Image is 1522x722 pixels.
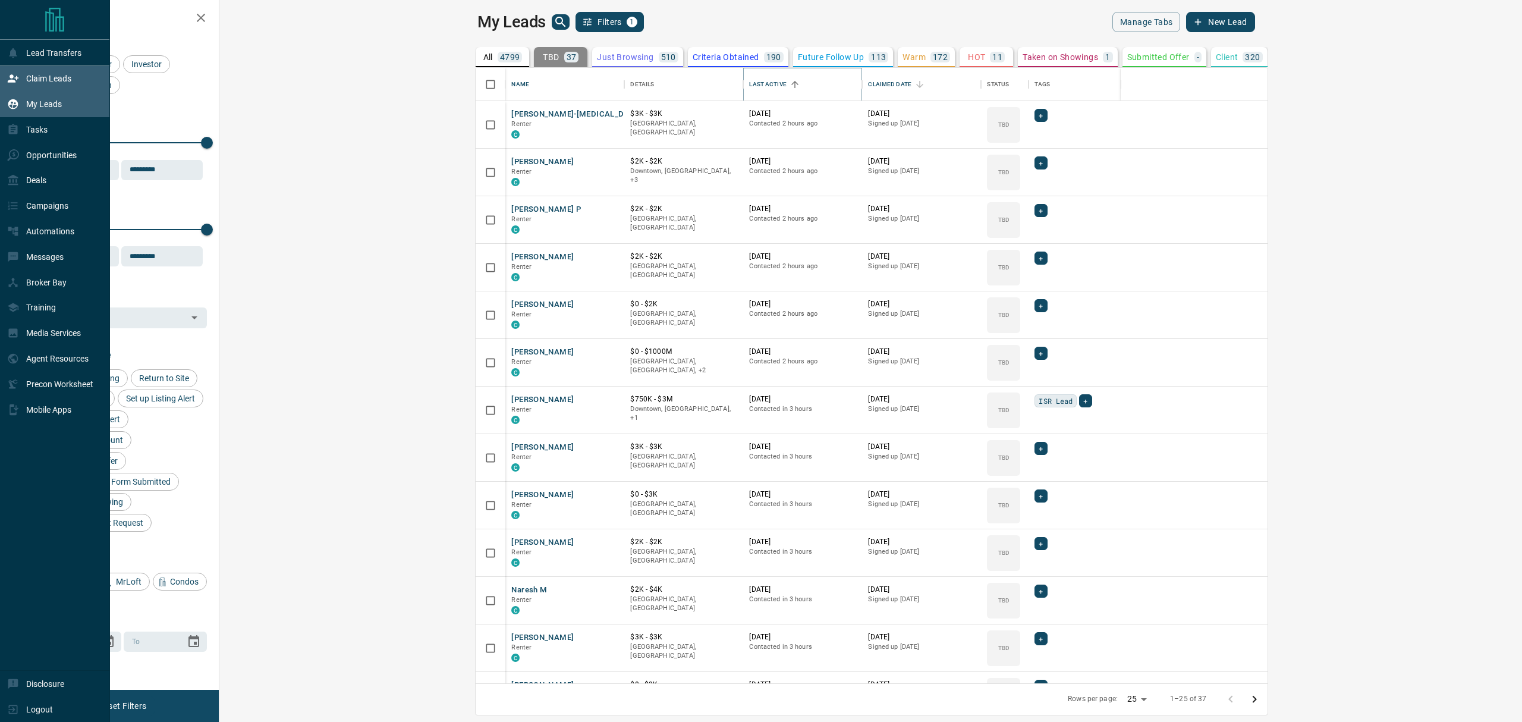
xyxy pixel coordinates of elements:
[862,68,981,101] div: Claimed Date
[511,606,520,614] div: condos.ca
[868,642,975,652] p: Signed up [DATE]
[511,511,520,519] div: condos.ca
[630,452,737,470] p: [GEOGRAPHIC_DATA], [GEOGRAPHIC_DATA]
[868,204,975,214] p: [DATE]
[483,53,493,61] p: All
[186,309,203,326] button: Open
[749,252,856,262] p: [DATE]
[749,68,786,101] div: Last Active
[511,130,520,139] div: condos.ca
[868,262,975,271] p: Signed up [DATE]
[868,347,975,357] p: [DATE]
[1127,53,1190,61] p: Submitted Offer
[511,225,520,234] div: condos.ca
[868,595,975,604] p: Signed up [DATE]
[1039,157,1043,169] span: +
[933,53,948,61] p: 172
[511,299,574,310] button: [PERSON_NAME]
[998,310,1010,319] p: TBD
[766,53,781,61] p: 190
[511,68,529,101] div: Name
[749,347,856,357] p: [DATE]
[511,416,520,424] div: condos.ca
[868,357,975,366] p: Signed up [DATE]
[505,68,624,101] div: Name
[749,642,856,652] p: Contacted in 3 hours
[1034,442,1047,455] div: +
[868,252,975,262] p: [DATE]
[630,109,737,119] p: $3K - $3K
[1034,156,1047,169] div: +
[868,404,975,414] p: Signed up [DATE]
[511,310,532,318] span: Renter
[661,53,676,61] p: 510
[1245,53,1260,61] p: 320
[868,309,975,319] p: Signed up [DATE]
[630,347,737,357] p: $0 - $1000M
[1034,537,1047,550] div: +
[911,76,928,93] button: Sort
[511,406,532,413] span: Renter
[500,53,520,61] p: 4799
[981,68,1029,101] div: Status
[1034,489,1047,503] div: +
[1039,442,1043,454] span: +
[868,156,975,167] p: [DATE]
[630,680,737,690] p: $0 - $3K
[38,12,207,26] h2: Filters
[630,442,737,452] p: $3K - $3K
[1034,585,1047,598] div: +
[749,404,856,414] p: Contacted in 3 hours
[749,442,856,452] p: [DATE]
[749,262,856,271] p: Contacted 2 hours ago
[749,309,856,319] p: Contacted 2 hours ago
[868,680,975,690] p: [DATE]
[749,119,856,128] p: Contacted 2 hours ago
[1197,53,1199,61] p: -
[1034,68,1050,101] div: Tags
[1034,204,1047,217] div: +
[630,119,737,137] p: [GEOGRAPHIC_DATA], [GEOGRAPHIC_DATA]
[749,452,856,462] p: Contacted in 3 hours
[543,53,559,61] p: TBD
[630,394,737,404] p: $750K - $3M
[868,489,975,500] p: [DATE]
[1243,688,1266,711] button: Go to next page
[1083,395,1087,407] span: +
[511,168,532,175] span: Renter
[998,168,1010,177] p: TBD
[998,263,1010,272] p: TBD
[787,76,803,93] button: Sort
[871,53,886,61] p: 113
[868,632,975,642] p: [DATE]
[511,463,520,472] div: condos.ca
[511,442,574,453] button: [PERSON_NAME]
[749,595,856,604] p: Contacted in 3 hours
[992,53,1002,61] p: 11
[630,309,737,328] p: [GEOGRAPHIC_DATA], [GEOGRAPHIC_DATA]
[998,596,1010,605] p: TBD
[749,357,856,366] p: Contacted 2 hours ago
[998,548,1010,557] p: TBD
[749,394,856,404] p: [DATE]
[749,547,856,557] p: Contacted in 3 hours
[135,373,193,383] span: Return to Site
[1034,680,1047,693] div: +
[511,368,520,376] div: condos.ca
[630,547,737,566] p: [GEOGRAPHIC_DATA], [GEOGRAPHIC_DATA]
[131,369,197,387] div: Return to Site
[1039,490,1043,502] span: +
[99,573,150,591] div: MrLoft
[552,14,570,30] button: search button
[630,595,737,613] p: [GEOGRAPHIC_DATA], [GEOGRAPHIC_DATA]
[868,452,975,462] p: Signed up [DATE]
[127,59,166,69] span: Investor
[630,167,737,185] p: Downtown, West End, Toronto
[90,696,154,716] button: Reset Filters
[1039,205,1043,216] span: +
[1039,347,1043,359] span: +
[511,215,532,223] span: Renter
[1039,109,1043,121] span: +
[749,214,856,224] p: Contacted 2 hours ago
[511,548,532,556] span: Renter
